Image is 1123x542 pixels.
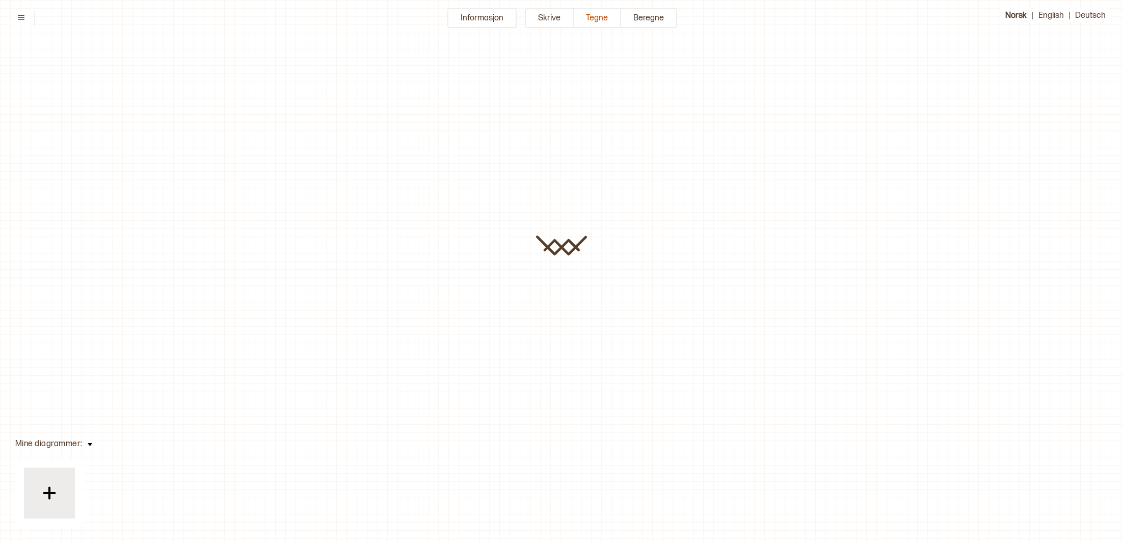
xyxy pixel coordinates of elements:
[88,443,92,446] img: arrow
[15,459,84,527] button: plus_black
[525,8,574,28] button: Skrive
[1033,8,1069,22] button: English
[621,8,677,28] button: Beregne
[983,8,1111,28] div: | |
[574,8,621,28] button: Tegne
[1000,8,1032,22] button: Norsk
[1070,8,1111,22] button: Deutsch
[447,8,517,28] button: Informasjon
[37,480,62,506] img: plus_black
